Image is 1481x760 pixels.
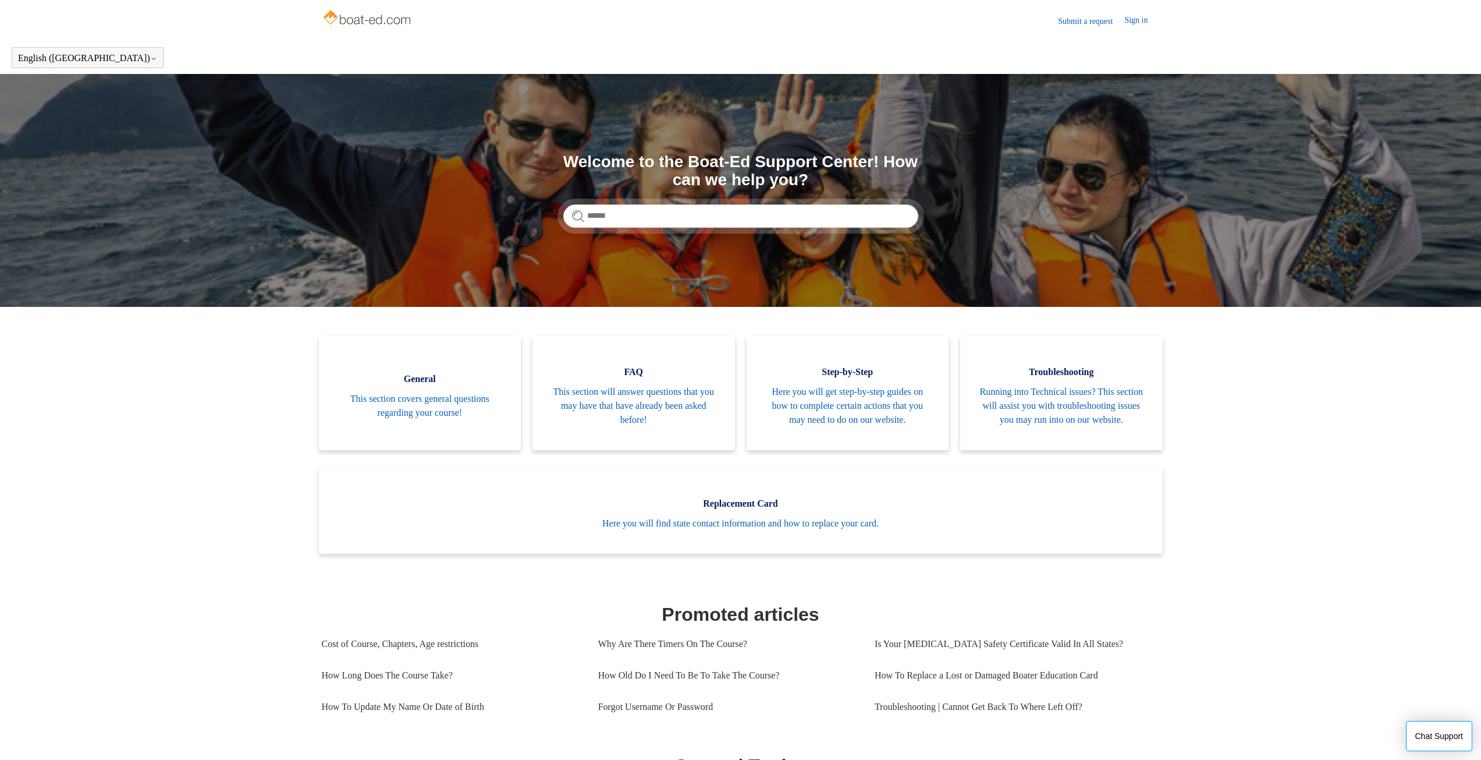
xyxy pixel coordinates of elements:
[532,336,735,450] a: FAQ This section will answer questions that you may have that have already been asked before!
[319,468,1163,554] a: Replacement Card Here you will find state contact information and how to replace your card.
[322,628,581,660] a: Cost of Course, Chapters, Age restrictions
[747,336,949,450] a: Step-by-Step Here you will get step-by-step guides on how to complete certain actions that you ma...
[1058,15,1124,27] a: Submit a request
[550,385,718,427] span: This section will answer questions that you may have that have already been asked before!
[550,365,718,379] span: FAQ
[322,600,1160,628] h1: Promoted articles
[875,628,1151,660] a: Is Your [MEDICAL_DATA] Safety Certificate Valid In All States?
[563,153,918,189] h1: Welcome to the Boat-Ed Support Center! How can we help you?
[1124,14,1159,28] a: Sign in
[322,660,581,691] a: How Long Does The Course Take?
[875,691,1151,723] a: Troubleshooting | Cannot Get Back To Where Left Off?
[1406,721,1473,751] button: Chat Support
[764,385,932,427] span: Here you will get step-by-step guides on how to complete certain actions that you may need to do ...
[598,691,857,723] a: Forgot Username Or Password
[960,336,1163,450] a: Troubleshooting Running into Technical issues? This section will assist you with troubleshooting ...
[18,53,157,63] button: English ([GEOGRAPHIC_DATA])
[978,365,1145,379] span: Troubleshooting
[764,365,932,379] span: Step-by-Step
[336,392,504,420] span: This section covers general questions regarding your course!
[875,660,1151,691] a: How To Replace a Lost or Damaged Boater Education Card
[978,385,1145,427] span: Running into Technical issues? This section will assist you with troubleshooting issues you may r...
[322,7,414,30] img: Boat-Ed Help Center home page
[336,372,504,386] span: General
[563,204,918,228] input: Search
[322,691,581,723] a: How To Update My Name Or Date of Birth
[598,660,857,691] a: How Old Do I Need To Be To Take The Course?
[319,336,521,450] a: General This section covers general questions regarding your course!
[336,517,1145,531] span: Here you will find state contact information and how to replace your card.
[336,497,1145,511] span: Replacement Card
[598,628,857,660] a: Why Are There Timers On The Course?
